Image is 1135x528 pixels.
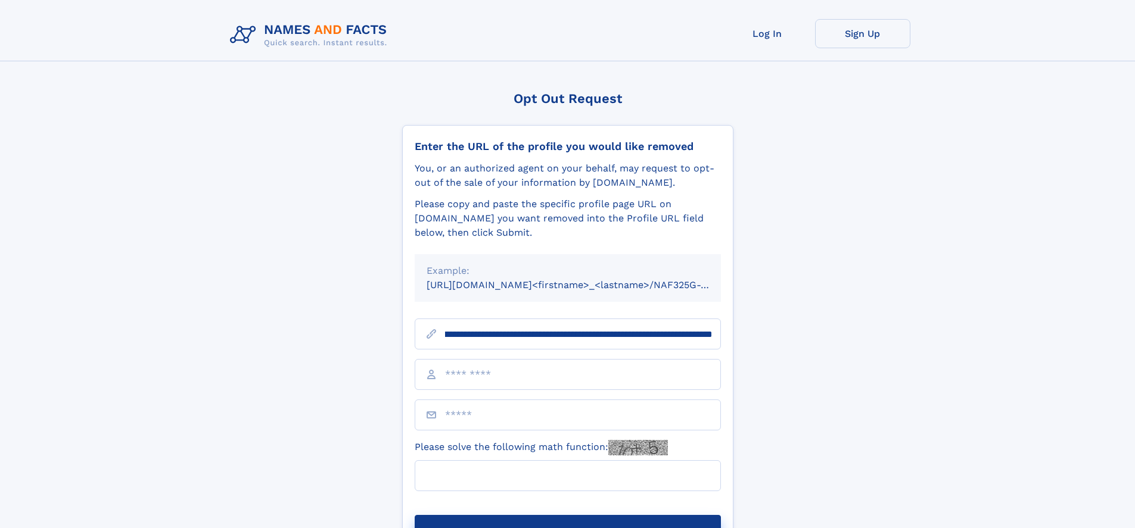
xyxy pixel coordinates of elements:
[415,140,721,153] div: Enter the URL of the profile you would like removed
[415,161,721,190] div: You, or an authorized agent on your behalf, may request to opt-out of the sale of your informatio...
[427,279,744,290] small: [URL][DOMAIN_NAME]<firstname>_<lastname>/NAF325G-xxxxxxxx
[225,19,397,51] img: Logo Names and Facts
[427,264,709,278] div: Example:
[415,440,668,455] label: Please solve the following math function:
[402,91,733,106] div: Opt Out Request
[415,197,721,240] div: Please copy and paste the specific profile page URL on [DOMAIN_NAME] you want removed into the Pr...
[815,19,910,48] a: Sign Up
[720,19,815,48] a: Log In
